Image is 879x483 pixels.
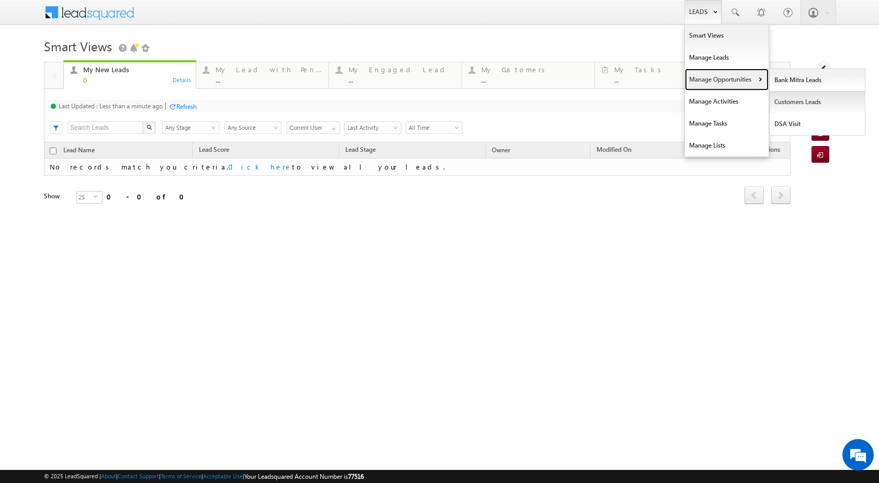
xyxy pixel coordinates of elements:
[83,65,190,74] div: My New Leads
[591,144,637,158] a: Modified On
[345,145,376,153] span: Lead Stage
[492,146,510,154] span: Owner
[224,121,281,134] div: Lead Source Filter
[54,55,176,69] div: Chat with us now
[77,192,94,203] span: 25
[326,122,339,132] a: Show All Items
[101,473,116,479] a: About
[770,113,865,135] a: DSA Visit
[176,103,197,110] div: Refresh
[685,25,769,47] a: Smart Views
[685,113,769,134] a: Manage Tasks
[18,55,44,69] img: d_60004797649_company_0_60004797649
[594,62,727,88] a: My Tasks...
[44,159,791,176] td: No records match you criteria. to view all your leads.
[162,121,219,134] div: Lead Stage Filter
[754,144,785,158] span: Actions
[406,123,459,132] span: All Time
[44,471,364,481] span: © 2025 LeadSquared | | | | |
[340,144,381,158] a: Lead Stage
[348,76,455,84] div: ...
[196,62,329,88] a: My Lead with Pending Tasks...
[225,123,278,132] span: Any Source
[14,97,191,313] textarea: Type your message and hit 'Enter'
[216,65,322,74] div: My Lead with Pending Tasks
[287,121,340,134] input: Type to Search
[163,123,216,132] span: Any Stage
[596,145,632,153] span: Modified On
[142,322,190,336] em: Start Chat
[685,47,769,69] a: Manage Leads
[771,187,791,204] a: next
[216,76,322,84] div: ...
[63,60,197,89] a: My New Leads0Details
[770,91,865,113] a: Customers Leads
[162,121,219,134] a: Any Stage
[405,121,463,134] a: All Time
[345,123,398,132] span: Last Activity
[146,125,152,130] img: Search
[44,192,68,201] div: Show
[461,62,595,88] a: My Customers...
[44,38,112,54] span: Smart Views
[770,69,865,91] a: Bank Mitra Leads
[614,65,720,74] div: My Tasks
[244,473,364,480] span: Your Leadsquared Account Number is
[107,190,190,203] div: 0 - 0 of 0
[172,5,197,30] div: Minimize live chat window
[771,186,791,204] span: next
[614,76,720,84] div: ...
[58,144,100,158] a: Lead Name
[685,91,769,113] a: Manage Activities
[59,102,163,110] div: Last Updated : Less than a minute ago
[685,134,769,156] a: Manage Lists
[83,76,190,84] div: 0
[172,75,192,84] div: Details
[224,121,281,134] a: Any Source
[329,62,462,88] a: My Engaged Lead...
[194,144,234,158] a: Lead Score
[344,121,401,134] a: Last Activity
[67,121,143,134] input: Search Leads
[348,65,455,74] div: My Engaged Lead
[287,121,339,134] div: Owner Filter
[94,194,102,199] span: select
[161,473,201,479] a: Terms of Service
[50,148,57,154] input: Check all records
[203,473,243,479] a: Acceptable Use
[118,473,159,479] a: Contact Support
[481,65,588,74] div: My Customers
[685,69,769,91] a: Manage Opportunities
[348,473,364,480] span: 77516
[745,186,764,204] span: prev
[228,162,292,171] a: Click here
[481,76,588,84] div: ...
[745,187,764,204] a: prev
[199,145,229,153] span: Lead Score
